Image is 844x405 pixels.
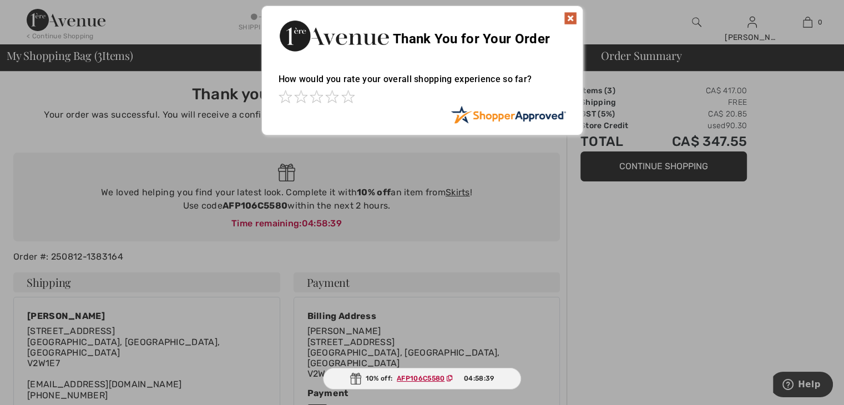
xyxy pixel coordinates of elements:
[279,63,566,105] div: How would you rate your overall shopping experience so far?
[564,12,577,25] img: x
[397,374,444,382] ins: AFP106C5580
[350,373,361,384] img: Gift.svg
[323,368,522,389] div: 10% off:
[393,31,550,47] span: Thank You for Your Order
[25,8,48,18] span: Help
[279,17,390,54] img: Thank You for Your Order
[464,373,494,383] span: 04:58:39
